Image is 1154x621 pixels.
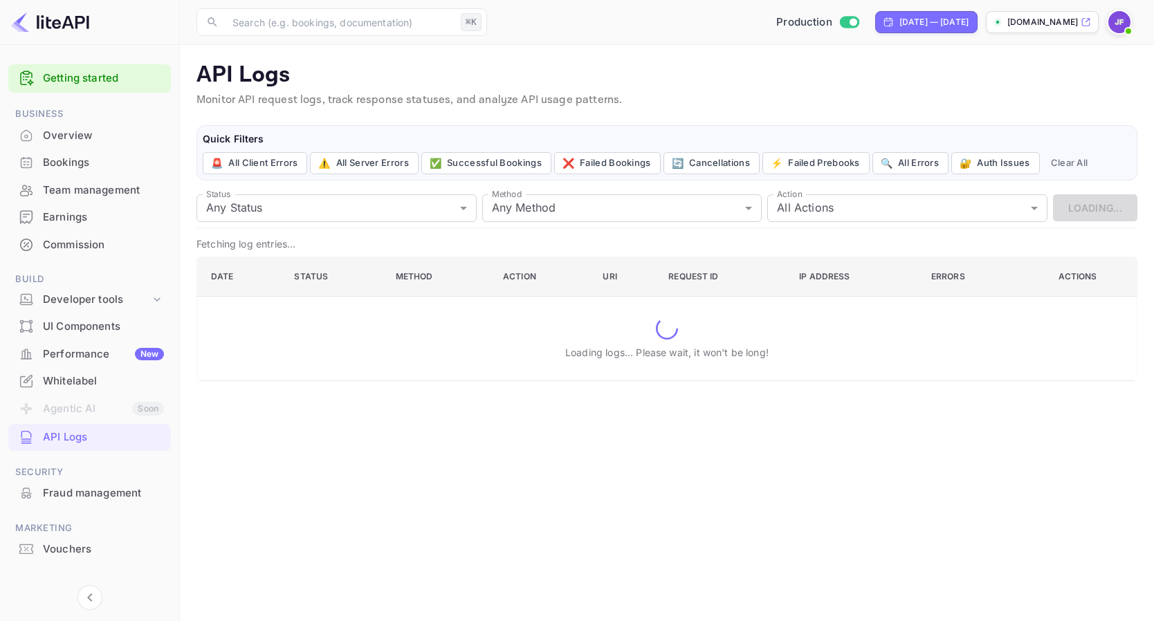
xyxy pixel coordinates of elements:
div: All Actions [767,194,1047,222]
div: Overview [8,122,171,149]
button: 🔍All Errors [872,152,949,174]
div: PerformanceNew [8,341,171,368]
a: Whitelabel [8,368,171,393]
div: Earnings [43,210,164,225]
th: Action [492,257,592,296]
span: Marketing [8,521,171,536]
button: Collapse navigation [77,585,102,610]
th: Actions [1021,257,1137,296]
button: ⚠️All Server Errors [310,152,418,174]
div: API Logs [8,424,171,451]
span: 🚨 [211,155,223,172]
div: Vouchers [8,536,171,563]
h6: Quick Filters [203,131,1131,147]
label: Status [206,188,230,200]
div: Commission [8,232,171,259]
div: UI Components [8,313,171,340]
span: ❌ [562,155,574,172]
span: Security [8,465,171,480]
span: Business [8,106,171,122]
label: Action [777,188,803,200]
th: Errors [920,257,1021,296]
button: ⚡Failed Prebooks [762,152,870,174]
div: ⌘K [461,13,482,31]
button: 🚨All Client Errors [203,152,307,174]
a: Commission [8,232,171,257]
span: ⚠️ [318,155,330,172]
p: API Logs [196,62,1137,89]
div: Fraud management [8,480,171,507]
p: Fetching log entries... [196,237,1137,251]
input: Search (e.g. bookings, documentation) [224,8,455,36]
a: Overview [8,122,171,148]
p: Loading logs... Please wait, it won't be long! [565,345,769,360]
div: New [135,348,164,360]
div: Fraud management [43,485,164,501]
a: Vouchers [8,536,171,562]
div: [DATE] — [DATE] [899,16,969,28]
button: Clear All [1045,152,1094,174]
div: Switch to Sandbox mode [771,15,864,30]
label: Method [492,188,522,200]
span: Production [776,15,832,30]
a: UI Components [8,313,171,339]
a: Bookings [8,149,171,175]
th: IP Address [788,257,920,296]
div: Bookings [43,155,164,171]
div: Whitelabel [8,368,171,395]
button: 🔄Cancellations [663,152,760,174]
div: Vouchers [43,541,164,557]
a: API Logs [8,424,171,449]
a: Getting started [43,71,164,86]
div: Team management [43,183,164,198]
div: API Logs [43,429,164,445]
span: 🔄 [672,155,684,172]
th: Date [197,257,284,296]
div: Any Method [482,194,762,222]
button: ❌Failed Bookings [554,152,661,174]
div: Any Status [196,194,477,222]
div: Developer tools [43,292,150,308]
span: 🔐 [960,155,971,172]
div: Team management [8,177,171,204]
div: Click to change the date range period [875,11,978,33]
div: Whitelabel [43,373,164,389]
span: Build [8,272,171,287]
a: Earnings [8,204,171,230]
a: Fraud management [8,480,171,506]
div: Developer tools [8,288,171,312]
th: Request ID [657,257,788,296]
div: Earnings [8,204,171,231]
img: Jenny Frimer [1108,11,1130,33]
th: URI [592,257,657,296]
a: PerformanceNew [8,341,171,367]
a: Team management [8,177,171,203]
img: LiteAPI logo [11,11,89,33]
span: ⚡ [771,155,782,172]
div: Performance [43,346,164,362]
button: 🔐Auth Issues [951,152,1040,174]
div: Getting started [8,64,171,93]
th: Status [283,257,384,296]
p: Monitor API request logs, track response statuses, and analyze API usage patterns. [196,92,1137,109]
div: UI Components [43,319,164,335]
div: Bookings [8,149,171,176]
span: 🔍 [881,155,892,172]
span: ✅ [430,155,441,172]
div: Commission [43,237,164,253]
p: [DOMAIN_NAME] [1007,16,1078,28]
div: Overview [43,128,164,144]
th: Method [385,257,492,296]
button: ✅Successful Bookings [421,152,551,174]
